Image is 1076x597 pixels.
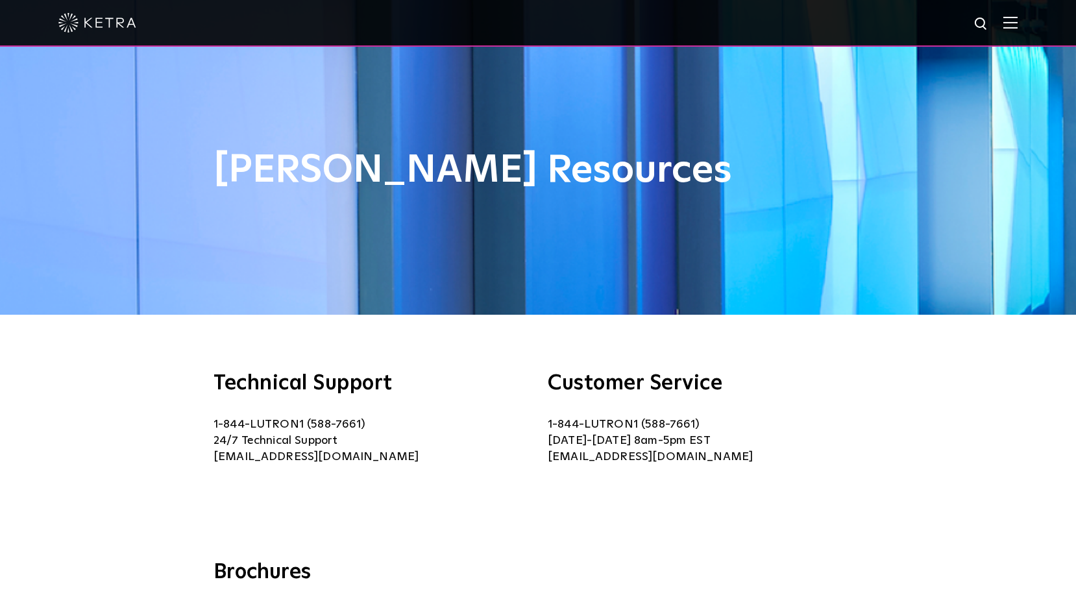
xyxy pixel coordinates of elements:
p: 1-844-LUTRON1 (588-7661) 24/7 Technical Support [214,417,528,465]
h3: Brochures [214,559,862,587]
img: ketra-logo-2019-white [58,13,136,32]
h3: Technical Support [214,373,528,394]
h1: [PERSON_NAME] Resources [214,149,862,192]
img: search icon [973,16,990,32]
p: 1-844-LUTRON1 (588-7661) [DATE]-[DATE] 8am-5pm EST [EMAIL_ADDRESS][DOMAIN_NAME] [548,417,862,465]
a: [EMAIL_ADDRESS][DOMAIN_NAME] [214,451,419,463]
img: Hamburger%20Nav.svg [1003,16,1018,29]
h3: Customer Service [548,373,862,394]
